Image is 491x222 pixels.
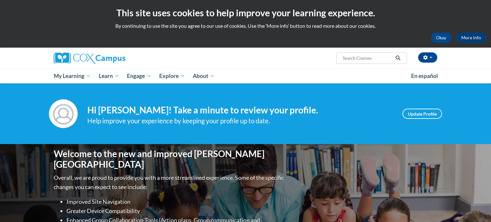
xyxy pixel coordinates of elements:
iframe: Button to launch messaging window [465,196,486,217]
img: Profile Image [49,99,78,128]
button: Search [393,54,403,62]
a: Engage [123,69,155,83]
a: My Learning [50,69,95,83]
li: Greater Device Compatibility [66,206,285,216]
input: Search Courses [342,54,393,62]
img: Cox Campus [54,52,125,64]
h4: Hi [PERSON_NAME]! Take a minute to review your profile. [87,105,393,116]
span: My Learning [54,72,90,80]
a: En español [407,69,442,83]
span: Learn [99,72,119,80]
p: By continuing to use the site you agree to our use of cookies. Use the ‘More info’ button to read... [5,22,486,29]
h1: Welcome to the new and improved [PERSON_NAME][GEOGRAPHIC_DATA] [54,149,285,170]
li: Improved Site Navigation [66,197,285,206]
a: Explore [155,69,189,83]
h2: This site uses cookies to help improve your learning experience. [5,6,486,19]
a: Cox Campus [54,52,175,64]
iframe: Close message [420,181,433,194]
a: About [189,69,219,83]
button: Okay [431,33,451,43]
span: Engage [127,72,151,80]
a: More Info [456,33,486,43]
p: Overall, we are proud to provide you with a more streamlined experience. Some of the specific cha... [54,173,285,192]
span: Explore [159,72,185,80]
span: En español [411,73,438,79]
div: Main menu [44,69,447,83]
button: Account Settings [418,52,437,63]
span: About [193,72,214,80]
a: Update Profile [402,109,442,119]
div: Help improve your experience by keeping your profile up to date. [87,116,393,126]
a: Learn [95,69,123,83]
